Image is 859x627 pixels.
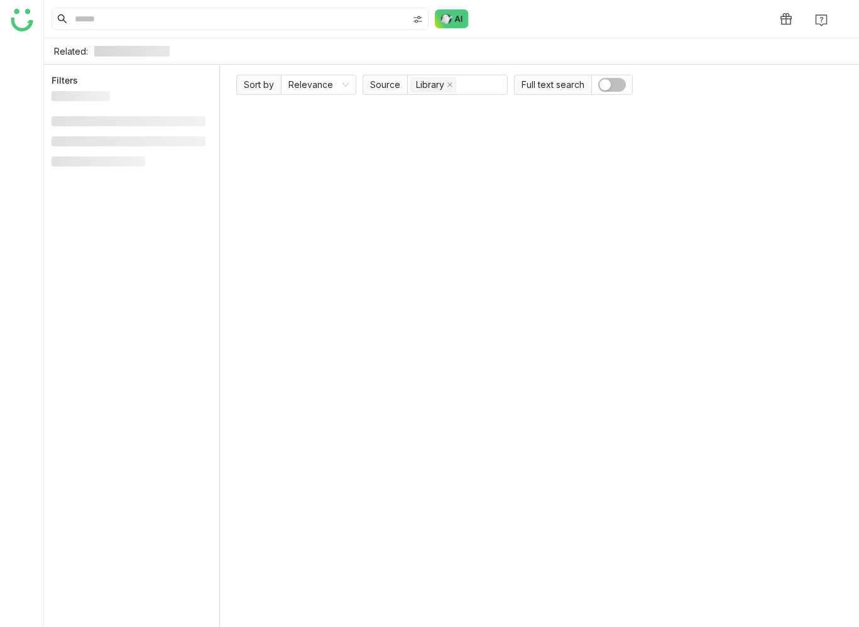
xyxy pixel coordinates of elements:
div: Related: [54,46,88,57]
nz-select-item: Relevance [288,75,349,94]
div: Library [416,78,444,92]
img: help.svg [815,14,828,26]
img: ask-buddy-normal.svg [435,9,469,28]
span: Full text search [514,75,591,95]
div: Filters [52,74,78,87]
span: Sort by [236,75,281,95]
img: logo [11,9,33,31]
img: search-type.svg [413,14,423,25]
nz-select-item: Library [410,77,456,92]
span: Source [363,75,407,95]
